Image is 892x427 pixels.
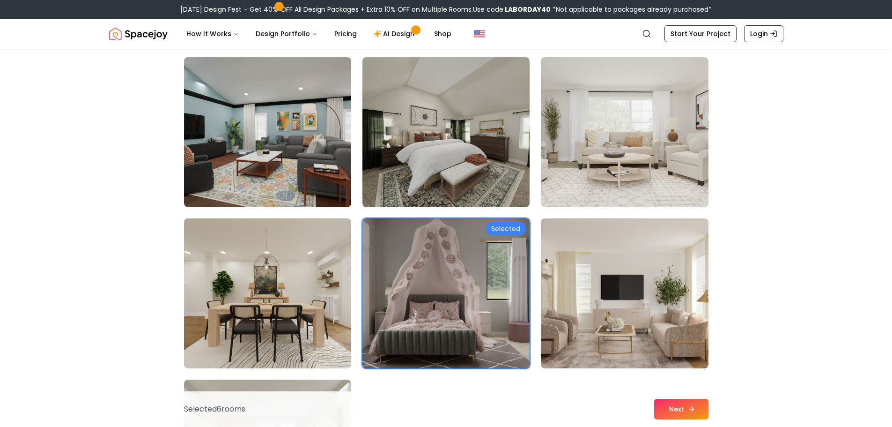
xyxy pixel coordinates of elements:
a: Pricing [327,24,364,43]
a: AI Design [366,24,425,43]
div: Selected [486,222,526,235]
button: How It Works [179,24,246,43]
span: *Not applicable to packages already purchased* [551,5,712,14]
a: Spacejoy [109,24,168,43]
button: Next [654,399,708,420]
nav: Main [179,24,459,43]
a: Login [744,25,783,42]
img: Room room-96 [541,57,708,207]
img: Room room-97 [184,218,351,368]
img: Room room-94 [184,57,351,207]
img: Room room-98 [362,218,530,368]
a: Start Your Project [664,25,737,42]
div: [DATE] Design Fest – Get 40% OFF All Design Packages + Extra 10% OFF on Multiple Rooms. [180,5,712,14]
a: Shop [427,24,459,43]
span: Use code: [473,5,551,14]
img: United States [474,28,485,39]
b: LABORDAY40 [505,5,551,14]
p: Selected 6 room s [184,404,245,415]
img: Room room-95 [362,57,530,207]
img: Spacejoy Logo [109,24,168,43]
button: Design Portfolio [248,24,325,43]
nav: Global [109,19,783,49]
img: Room room-99 [541,218,708,368]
